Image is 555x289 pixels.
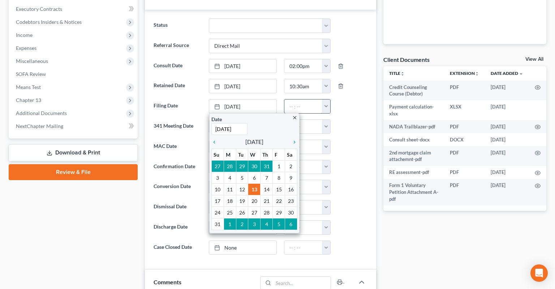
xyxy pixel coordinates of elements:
td: 6 [285,218,297,230]
td: 24 [211,207,224,218]
span: Comments [154,279,181,285]
td: 14 [261,184,273,195]
td: 13 [248,184,261,195]
input: -- : -- [284,99,322,113]
td: 3 [211,172,224,184]
td: 29 [236,161,248,172]
input: -- : -- [284,241,322,255]
span: Means Test [16,84,41,90]
td: [DATE] [485,120,529,133]
td: [DATE] [485,100,529,120]
span: Codebtors Insiders & Notices [16,19,82,25]
label: Confirmation Date [150,160,205,174]
input: -- : -- [284,180,322,194]
a: chevron_right [288,137,297,146]
td: 15 [273,184,285,195]
td: 27 [248,207,261,218]
th: Su [211,149,224,161]
span: Chapter 13 [16,97,41,103]
td: 21 [261,195,273,207]
td: 4 [224,172,236,184]
td: 4 [261,218,273,230]
label: Conversion Date [150,180,205,194]
input: -- : -- [284,120,322,133]
td: 26 [236,207,248,218]
td: PDF [444,146,485,166]
td: Consult sheet-docx [383,133,444,146]
a: [DATE] [209,79,276,93]
i: chevron_right [288,139,297,145]
td: 2 [285,161,297,172]
td: Credit Counseling Course (Debtor) [383,81,444,101]
td: 5 [273,218,285,230]
th: M [224,149,236,161]
i: chevron_left [211,139,221,145]
a: NextChapter Mailing [10,120,138,133]
td: 16 [285,184,297,195]
label: MAC Date [150,140,205,154]
label: Status [150,18,205,33]
input: Search... [273,277,331,289]
a: View All [525,57,543,62]
td: RE assessment-pdf [383,166,444,179]
td: PDF [444,120,485,133]
td: 5 [236,172,248,184]
a: Download & Print [9,144,138,161]
input: 1/1/2013 [211,123,248,135]
span: Income [16,32,33,38]
label: Referral Source [150,39,205,53]
a: chevron_left [211,137,221,146]
td: XLSX [444,100,485,120]
i: unfold_more [400,72,405,76]
td: 20 [248,195,261,207]
span: Miscellaneous [16,58,48,64]
td: 19 [236,195,248,207]
th: Th [261,149,273,161]
td: 17 [211,195,224,207]
td: [DATE] [485,166,529,179]
th: F [273,149,285,161]
a: close [292,113,297,122]
td: 12 [236,184,248,195]
td: 7 [261,172,273,184]
td: 3 [248,218,261,230]
td: 29 [273,207,285,218]
label: Discharge Date [150,220,205,235]
label: Dismissal Date [150,200,205,214]
td: 30 [285,207,297,218]
span: SOFA Review [16,71,46,77]
a: Executory Contracts [10,3,138,16]
td: Form 1 Voluntary Petition Attachment A-pdf [383,179,444,205]
td: 22 [273,195,285,207]
td: 25 [224,207,236,218]
input: -- : -- [284,140,322,154]
span: Executory Contracts [16,6,62,12]
input: -- : -- [284,200,322,214]
input: -- : -- [284,59,322,73]
span: [DATE] [245,137,263,146]
a: SOFA Review [10,68,138,81]
td: 31 [211,218,224,230]
td: 27 [211,161,224,172]
td: 28 [261,207,273,218]
th: Tu [236,149,248,161]
i: unfold_more [475,72,479,76]
input: -- : -- [284,79,322,93]
td: 1 [224,218,236,230]
td: PDF [444,81,485,101]
label: 341 Meeting Date [150,119,205,134]
label: Filing Date [150,99,205,114]
td: 18 [224,195,236,207]
a: [DATE] [209,59,276,73]
td: 6 [248,172,261,184]
label: Date [211,115,222,123]
a: Date Added expand_more [491,71,523,76]
td: 31 [261,161,273,172]
td: 8 [273,172,285,184]
a: Extensionunfold_more [450,71,479,76]
div: Open Intercom Messenger [530,264,548,282]
th: W [248,149,261,161]
span: NextChapter Mailing [16,123,63,129]
label: Consult Date [150,59,205,73]
label: Case Closed Date [150,241,205,255]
